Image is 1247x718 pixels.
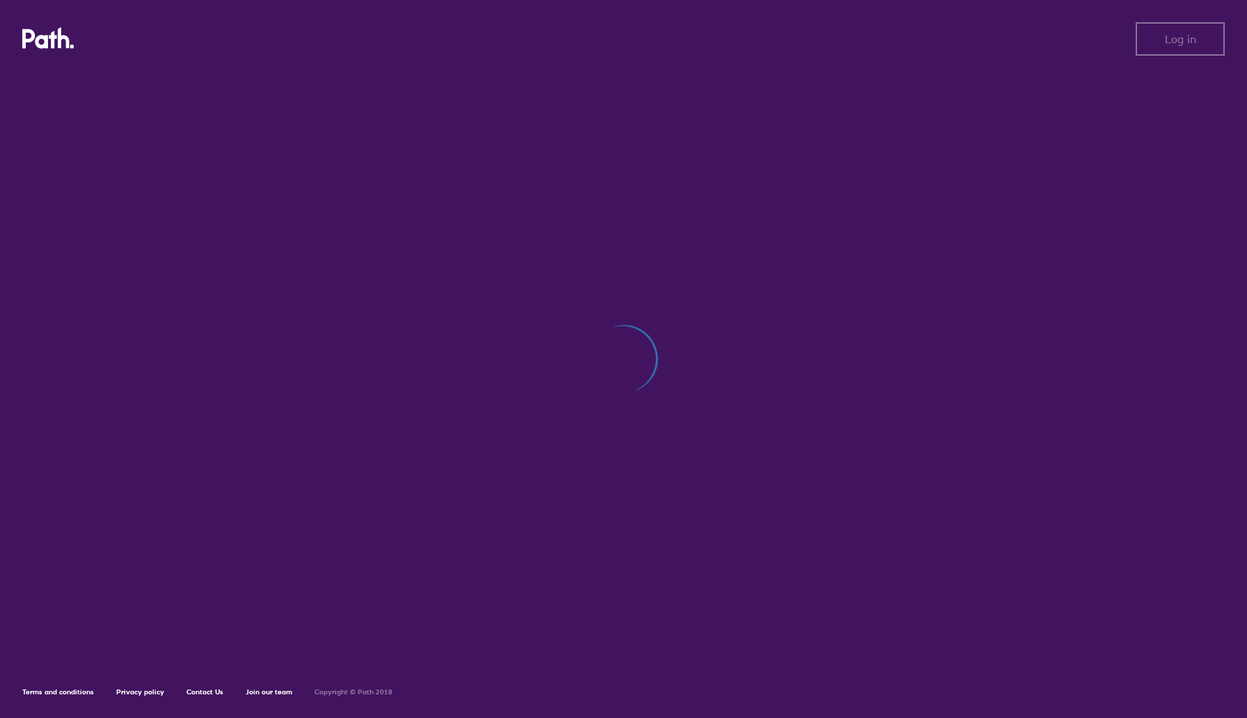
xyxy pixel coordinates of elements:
[1136,22,1225,56] button: Log in
[1165,33,1196,45] span: Log in
[186,687,223,696] a: Contact Us
[116,687,164,696] a: Privacy policy
[246,687,292,696] a: Join our team
[22,687,94,696] a: Terms and conditions
[315,688,392,696] h6: Copyright © Path 2018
